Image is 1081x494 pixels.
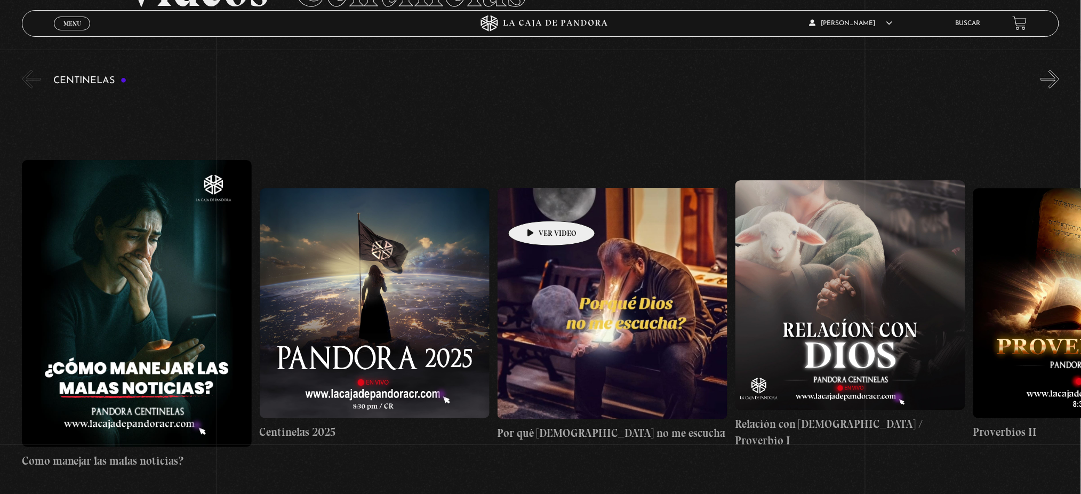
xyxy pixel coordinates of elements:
[22,452,252,469] h4: Como manejar las malas noticias?
[1041,70,1060,89] button: Next
[810,20,893,27] span: [PERSON_NAME]
[22,70,41,89] button: Previous
[63,20,81,27] span: Menu
[54,76,127,86] h3: Centinelas
[1013,16,1027,30] a: View your shopping cart
[260,424,490,441] h4: Centinelas 2025
[498,425,727,442] h4: Por qué [DEMOGRAPHIC_DATA] no me escucha
[60,29,85,36] span: Cerrar
[735,416,965,449] h4: Relación con [DEMOGRAPHIC_DATA] / Proverbio I
[956,20,981,27] a: Buscar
